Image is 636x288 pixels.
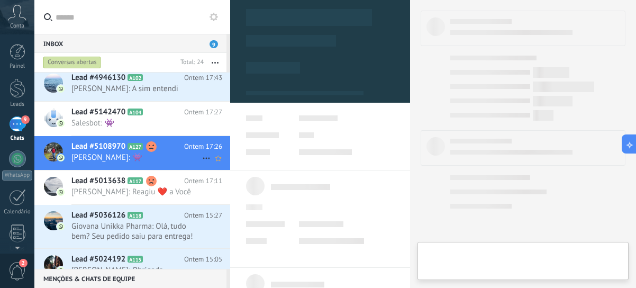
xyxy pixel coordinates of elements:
[34,249,230,283] a: Lead #5024192 A115 Ontem 15:05 [PERSON_NAME]: Obrigada
[128,74,143,81] span: A102
[176,57,204,68] div: Total: 24
[57,120,65,127] img: com.amocrm.amocrmwa.svg
[184,254,222,265] span: Ontem 15:05
[184,176,222,186] span: Ontem 17:11
[71,84,202,94] span: [PERSON_NAME]: A sim entendi
[71,118,202,128] span: Salesbot: 👾
[43,56,101,69] div: Conversas abertas
[184,107,222,118] span: Ontem 17:27
[57,223,65,230] img: com.amocrm.amocrmwa.svg
[2,209,33,215] div: Calendário
[34,205,230,248] a: Lead #5036126 A118 Ontem 15:27 Giovana Unikka Pharma: Olá, tudo bem? Seu pedido saiu para entrega...
[34,136,230,170] a: Lead #5108970 A127 Ontem 17:26 [PERSON_NAME]: 👾
[2,170,32,181] div: WhatsApp
[2,63,33,70] div: Painel
[128,109,143,115] span: A104
[71,221,202,241] span: Giovana Unikka Pharma: Olá, tudo bem? Seu pedido saiu para entrega! 📦 🚚 Código de rastreio: AB463...
[10,23,24,30] span: Conta
[184,141,222,152] span: Ontem 17:26
[2,135,33,142] div: Chats
[184,210,222,221] span: Ontem 15:27
[128,212,143,219] span: A118
[128,177,143,184] span: A117
[184,73,222,83] span: Ontem 17:43
[71,152,202,163] span: [PERSON_NAME]: 👾
[34,34,226,53] div: Inbox
[71,265,202,275] span: [PERSON_NAME]: Obrigada
[71,141,125,152] span: Lead #5108970
[128,256,143,263] span: A115
[19,259,28,267] span: 2
[128,143,143,150] span: A127
[210,40,218,48] span: 9
[57,154,65,161] img: com.amocrm.amocrmwa.svg
[34,102,230,136] a: Lead #5142470 A104 Ontem 17:27 Salesbot: 👾
[2,101,33,108] div: Leads
[57,267,65,274] img: com.amocrm.amocrmwa.svg
[71,176,125,186] span: Lead #5013638
[71,254,125,265] span: Lead #5024192
[21,115,30,124] span: 9
[71,73,125,83] span: Lead #4946130
[34,67,230,101] a: Lead #4946130 A102 Ontem 17:43 [PERSON_NAME]: A sim entendi
[34,170,230,204] a: Lead #5013638 A117 Ontem 17:11 [PERSON_NAME]: Reagiu ❤️ a Você
[71,107,125,118] span: Lead #5142470
[57,85,65,93] img: com.amocrm.amocrmwa.svg
[57,188,65,196] img: com.amocrm.amocrmwa.svg
[34,269,226,288] div: Menções & Chats de equipe
[71,210,125,221] span: Lead #5036126
[71,187,202,197] span: [PERSON_NAME]: Reagiu ❤️ a Você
